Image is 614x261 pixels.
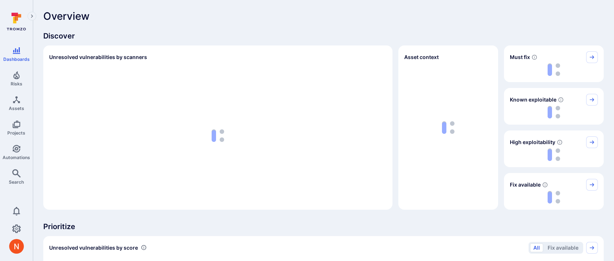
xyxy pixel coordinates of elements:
[504,88,604,125] div: Known exploitable
[504,173,604,210] div: Fix available
[530,243,543,252] button: All
[49,54,147,61] h2: Unresolved vulnerabilities by scanners
[510,148,598,161] div: loading spinner
[510,139,555,146] span: High exploitability
[548,148,560,161] img: Loading...
[510,96,556,103] span: Known exploitable
[542,182,548,188] svg: Vulnerabilities with fix available
[7,130,25,136] span: Projects
[43,221,604,232] span: Prioritize
[510,181,541,188] span: Fix available
[29,13,34,19] i: Expand navigation menu
[9,239,24,254] img: ACg8ocIprwjrgDQnDsNSk9Ghn5p5-B8DpAKWoJ5Gi9syOE4K59tr4Q=s96-c
[548,191,560,203] img: Loading...
[3,56,30,62] span: Dashboards
[43,31,604,41] span: Discover
[510,54,530,61] span: Must fix
[212,129,224,142] img: Loading...
[3,155,30,160] span: Automations
[49,244,138,251] span: Unresolved vulnerabilities by score
[504,45,604,82] div: Must fix
[9,179,24,185] span: Search
[558,97,564,103] svg: Confirmed exploitable by KEV
[531,54,537,60] svg: Risk score >=40 , missed SLA
[510,106,598,119] div: loading spinner
[510,191,598,204] div: loading spinner
[510,63,598,76] div: loading spinner
[548,63,560,76] img: Loading...
[557,139,563,145] svg: EPSS score ≥ 0.7
[141,244,147,251] div: Number of vulnerabilities in status 'Open' 'Triaged' and 'In process' grouped by score
[9,106,24,111] span: Assets
[548,106,560,118] img: Loading...
[28,12,36,21] button: Expand navigation menu
[49,67,387,204] div: loading spinner
[544,243,582,252] button: Fix available
[9,239,24,254] div: Neeren Patki
[404,54,439,61] span: Asset context
[43,10,89,22] span: Overview
[504,130,604,167] div: High exploitability
[11,81,22,87] span: Risks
